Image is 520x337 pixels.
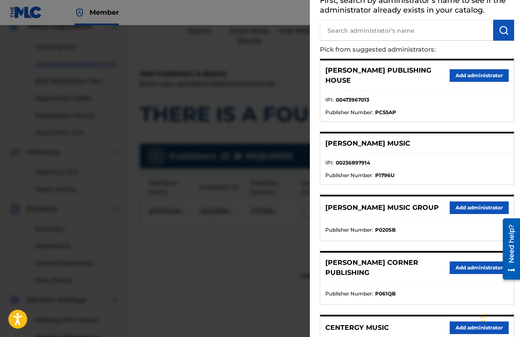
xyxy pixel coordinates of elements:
[325,172,373,179] span: Publisher Number :
[320,41,466,59] p: Pick from suggested administrators:
[90,8,119,17] span: Member
[325,65,450,86] p: [PERSON_NAME] PUBLISHING HOUSE
[375,172,394,179] strong: P1796U
[325,96,334,104] span: IPI :
[325,109,373,116] span: Publisher Number :
[497,215,520,283] iframe: Resource Center
[325,323,389,333] p: CENTERGY MUSIC
[478,297,520,337] iframe: Chat Widget
[375,290,396,298] strong: P061QB
[499,25,509,35] img: Search Works
[450,69,509,82] button: Add administrator
[336,159,370,167] strong: 00236897914
[336,96,369,104] strong: 00473967013
[325,258,450,278] p: [PERSON_NAME] CORNER PUBLISHING
[450,201,509,214] button: Add administrator
[75,8,85,18] img: Top Rightsholder
[325,138,410,149] p: [PERSON_NAME] MUSIC
[325,226,373,234] span: Publisher Number :
[10,6,42,18] img: MLC Logo
[375,226,396,234] strong: P020SB
[325,203,439,213] p: [PERSON_NAME] MUSIC GROUP
[325,159,334,167] span: IPI :
[320,20,493,41] input: Search administrator’s name
[450,261,509,274] button: Add administrator
[325,290,373,298] span: Publisher Number :
[450,321,509,334] button: Add administrator
[481,305,486,330] div: Drag
[375,109,396,116] strong: PC55AP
